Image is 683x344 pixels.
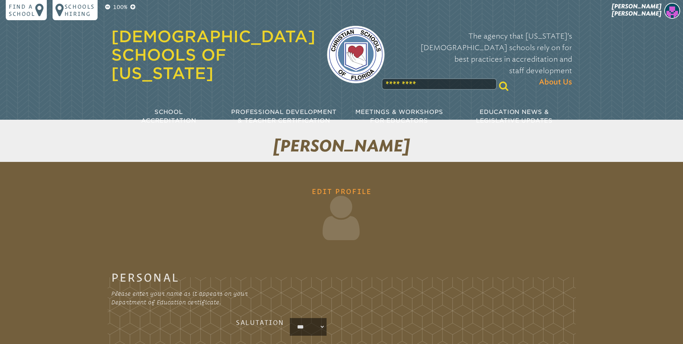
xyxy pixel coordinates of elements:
img: c5f30496a0f201553694f37f74cbbbe8 [664,3,680,19]
span: [PERSON_NAME] [PERSON_NAME] [612,3,661,17]
span: About Us [539,76,572,88]
img: csf-logo-web-colors.png [327,26,385,83]
span: Professional Development & Teacher Certification [231,109,336,124]
a: [DEMOGRAPHIC_DATA] Schools of [US_STATE] [111,27,315,83]
p: Please enter your name as it appears on your Department of Education certificate. [111,289,258,306]
span: Education News & Legislative Updates [476,109,553,124]
select: persons_salutation [291,319,325,334]
h3: Salutation [169,318,284,327]
span: Meetings & Workshops for Educators [355,109,443,124]
p: Schools Hiring [64,3,95,17]
span: [PERSON_NAME] [273,136,410,156]
p: Find a school [9,3,35,17]
span: School Accreditation [141,109,196,124]
h1: Edit Profile [157,182,527,244]
legend: Personal [111,273,180,282]
p: The agency that [US_STATE]’s [DEMOGRAPHIC_DATA] schools rely on for best practices in accreditati... [396,30,572,88]
p: 100% [112,3,129,12]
